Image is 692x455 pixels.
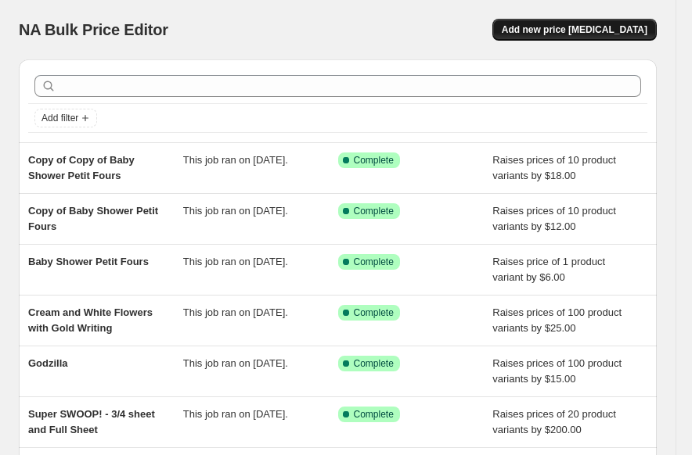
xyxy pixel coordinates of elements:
[28,256,149,267] span: Baby Shower Petit Fours
[354,357,394,370] span: Complete
[492,19,657,41] button: Add new price [MEDICAL_DATA]
[28,408,155,435] span: Super SWOOP! - 3/4 sheet and Full Sheet
[28,306,153,334] span: Cream and White Flowers with Gold Writing
[354,205,394,217] span: Complete
[183,154,288,166] span: This job ran on [DATE].
[502,23,647,36] span: Add new price [MEDICAL_DATA]
[28,357,68,369] span: Godzilla
[28,154,135,181] span: Copy of Copy of Baby Shower Petit Fours
[492,205,616,232] span: Raises prices of 10 product variants by $12.00
[354,408,394,421] span: Complete
[28,205,158,232] span: Copy of Baby Shower Petit Fours
[492,408,616,435] span: Raises prices of 20 product variants by $200.00
[183,205,288,217] span: This job ran on [DATE].
[183,306,288,318] span: This job ran on [DATE].
[492,154,616,181] span: Raises prices of 10 product variants by $18.00
[41,112,78,124] span: Add filter
[492,256,605,283] span: Raises price of 1 product variant by $6.00
[354,306,394,319] span: Complete
[183,357,288,369] span: This job ran on [DATE].
[19,21,168,38] span: NA Bulk Price Editor
[183,408,288,420] span: This job ran on [DATE].
[34,109,97,127] button: Add filter
[492,357,622,385] span: Raises prices of 100 product variants by $15.00
[492,306,622,334] span: Raises prices of 100 product variants by $25.00
[354,154,394,167] span: Complete
[183,256,288,267] span: This job ran on [DATE].
[354,256,394,268] span: Complete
